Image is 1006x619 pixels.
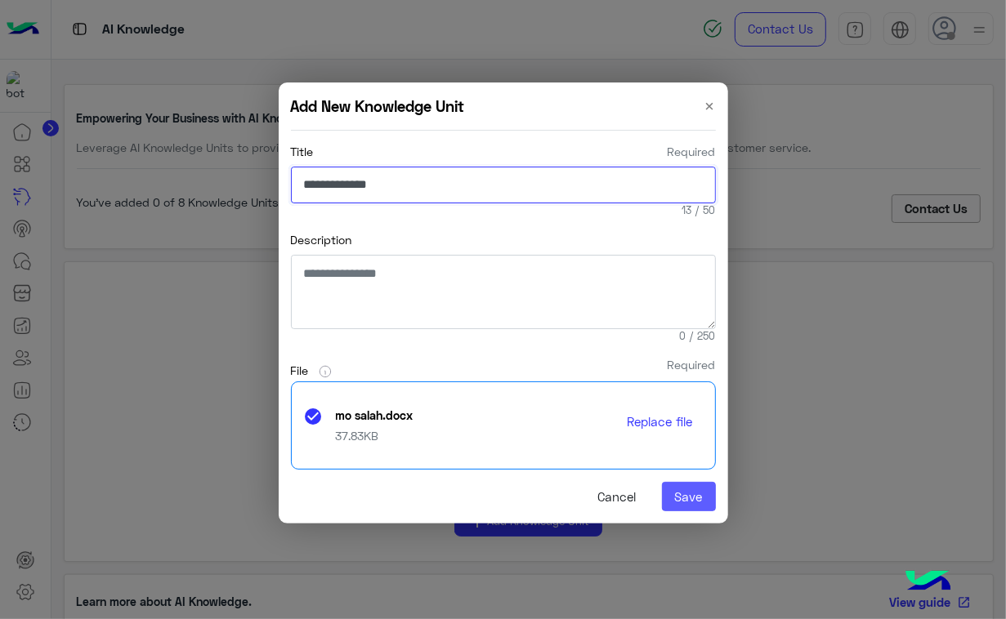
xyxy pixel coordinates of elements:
[900,554,957,611] img: hulul-logo.png
[668,143,716,160] span: Required
[304,407,324,426] mat-icon: check_circle
[291,231,352,248] label: Description
[617,407,703,436] button: Replace file
[291,362,309,379] span: File
[336,427,606,444] p: 37.83KB
[309,356,344,385] button: FileRequired
[680,329,716,345] small: 0 / 250
[704,95,716,118] button: Close
[668,356,716,385] span: Required
[662,482,716,511] button: Save
[291,95,465,118] p: Add New Knowledge Unit
[704,95,716,117] span: ×
[336,407,597,424] p: mo salah.docx
[682,203,716,219] small: 13 / 50
[291,143,314,160] span: Title
[585,482,650,511] button: Cancel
